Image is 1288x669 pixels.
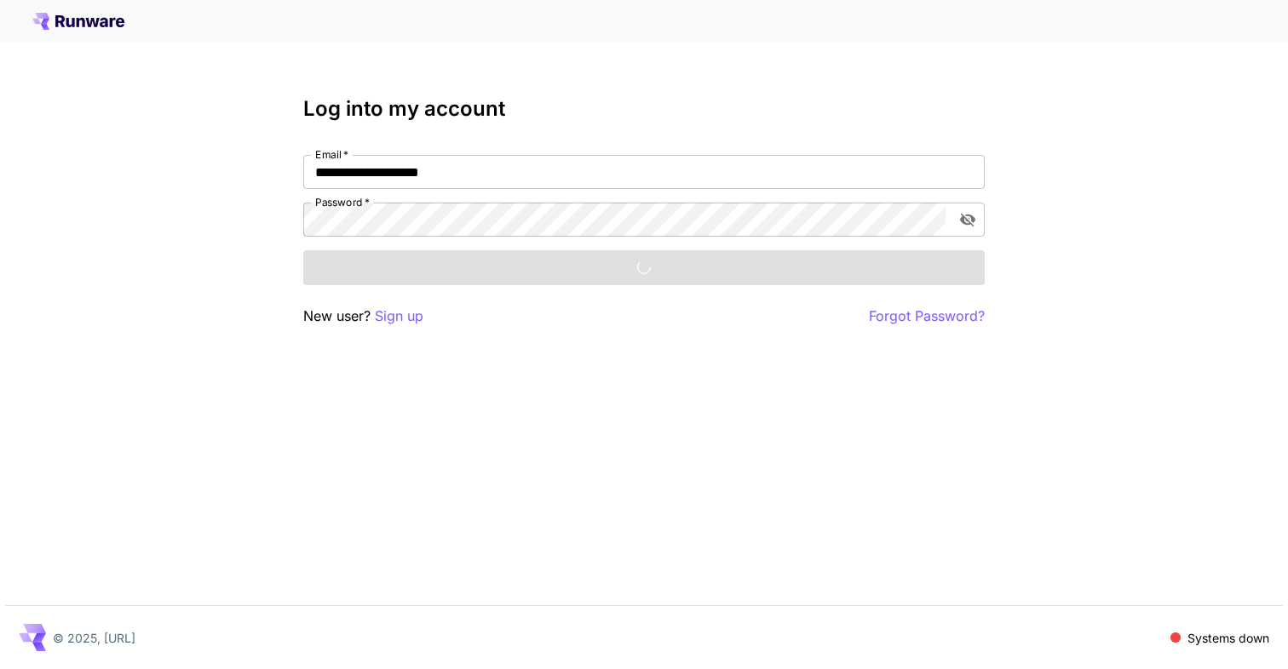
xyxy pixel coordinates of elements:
[952,204,983,235] button: toggle password visibility
[315,147,348,162] label: Email
[1187,629,1269,647] p: Systems down
[375,306,423,327] button: Sign up
[53,629,135,647] p: © 2025, [URL]
[303,97,985,121] h3: Log into my account
[303,306,423,327] p: New user?
[869,306,985,327] button: Forgot Password?
[315,195,370,209] label: Password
